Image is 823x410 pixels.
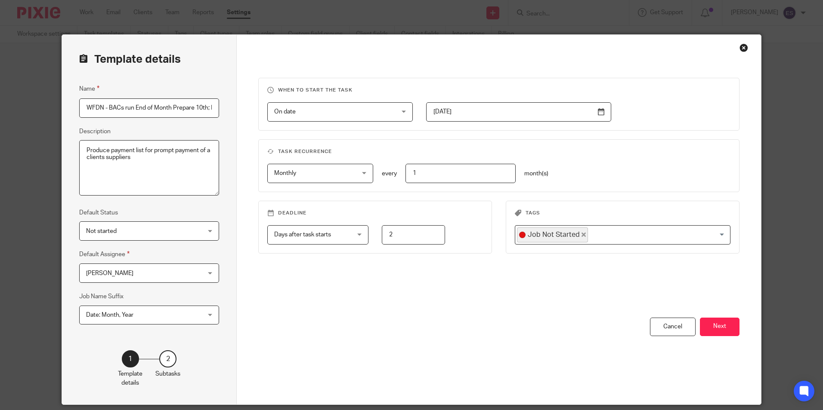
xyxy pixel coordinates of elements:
[589,227,725,242] input: Search for option
[86,270,133,276] span: [PERSON_NAME]
[159,350,176,367] div: 2
[118,370,142,387] p: Template details
[86,228,117,234] span: Not started
[739,43,748,52] div: Close this dialog window
[274,109,296,115] span: On date
[700,318,739,336] button: Next
[650,318,696,336] div: Cancel
[515,225,730,245] div: Search for option
[382,169,397,178] p: every
[79,52,181,67] h2: Template details
[79,127,111,136] label: Description
[515,210,730,217] h3: Tags
[155,370,180,378] p: Subtasks
[267,87,730,94] h3: When to start the task
[79,292,124,301] label: Job Name Suffix
[79,84,99,94] label: Name
[122,350,139,367] div: 1
[79,208,118,217] label: Default Status
[86,312,133,318] span: Date: Month, Year
[267,210,483,217] h3: Deadline
[79,140,219,196] textarea: Produce payment list for prompt payment of a clients suppliers
[582,233,586,237] button: Deselect Job Not Started
[79,249,130,259] label: Default Assignee
[274,232,331,238] span: Days after task starts
[528,230,580,239] span: Job Not Started
[267,148,730,155] h3: Task recurrence
[274,170,296,176] span: Monthly
[524,171,548,177] span: month(s)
